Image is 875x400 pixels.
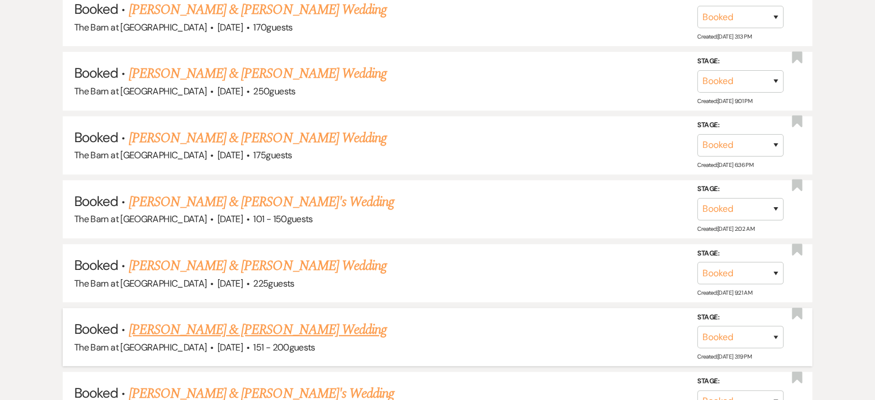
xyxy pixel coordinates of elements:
[217,21,243,33] span: [DATE]
[253,21,292,33] span: 170 guests
[697,353,751,360] span: Created: [DATE] 3:19 PM
[253,85,295,97] span: 250 guests
[697,161,753,169] span: Created: [DATE] 6:36 PM
[129,128,387,148] a: [PERSON_NAME] & [PERSON_NAME] Wedding
[697,33,751,40] span: Created: [DATE] 3:13 PM
[217,213,243,225] span: [DATE]
[217,85,243,97] span: [DATE]
[217,277,243,289] span: [DATE]
[74,128,118,146] span: Booked
[74,320,118,338] span: Booked
[74,64,118,82] span: Booked
[129,192,395,212] a: [PERSON_NAME] & [PERSON_NAME]'s Wedding
[253,149,292,161] span: 175 guests
[697,311,784,324] label: Stage:
[74,192,118,210] span: Booked
[74,149,207,161] span: The Barn at [GEOGRAPHIC_DATA]
[697,55,784,68] label: Stage:
[129,319,387,340] a: [PERSON_NAME] & [PERSON_NAME] Wedding
[697,183,784,196] label: Stage:
[217,149,243,161] span: [DATE]
[697,289,752,296] span: Created: [DATE] 9:21 AM
[697,97,752,104] span: Created: [DATE] 9:01 PM
[74,341,207,353] span: The Barn at [GEOGRAPHIC_DATA]
[697,375,784,388] label: Stage:
[697,119,784,132] label: Stage:
[129,63,387,84] a: [PERSON_NAME] & [PERSON_NAME] Wedding
[697,225,754,233] span: Created: [DATE] 2:02 AM
[74,85,207,97] span: The Barn at [GEOGRAPHIC_DATA]
[74,213,207,225] span: The Barn at [GEOGRAPHIC_DATA]
[253,213,312,225] span: 101 - 150 guests
[74,21,207,33] span: The Barn at [GEOGRAPHIC_DATA]
[74,277,207,289] span: The Barn at [GEOGRAPHIC_DATA]
[253,277,294,289] span: 225 guests
[697,247,784,260] label: Stage:
[74,256,118,274] span: Booked
[253,341,315,353] span: 151 - 200 guests
[217,341,243,353] span: [DATE]
[129,256,387,276] a: [PERSON_NAME] & [PERSON_NAME] Wedding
